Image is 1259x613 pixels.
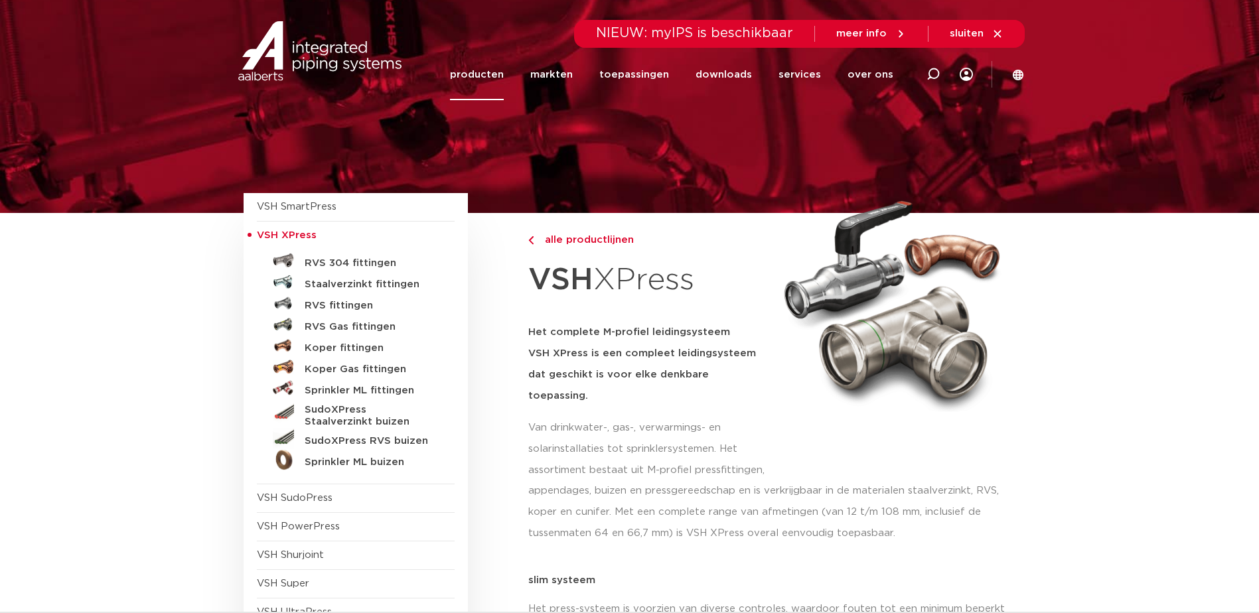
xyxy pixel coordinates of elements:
a: over ons [848,49,893,100]
h5: SudoXPress RVS buizen [305,435,436,447]
a: Sprinkler ML buizen [257,449,455,470]
h5: Sprinkler ML fittingen [305,385,436,397]
a: VSH PowerPress [257,521,340,531]
a: services [778,49,821,100]
span: VSH XPress [257,230,317,240]
a: sluiten [950,28,1003,40]
h5: RVS 304 fittingen [305,257,436,269]
h5: Sprinkler ML buizen [305,456,436,468]
h5: RVS fittingen [305,300,436,312]
a: Koper Gas fittingen [257,356,455,377]
nav: Menu [450,49,893,100]
h5: Koper fittingen [305,342,436,354]
span: sluiten [950,29,984,38]
a: VSH Super [257,579,309,588]
a: toepassingen [599,49,669,100]
strong: VSH [528,265,593,295]
a: Koper fittingen [257,335,455,356]
a: VSH Shurjoint [257,550,324,560]
a: downloads [696,49,752,100]
span: alle productlijnen [537,235,634,245]
h5: SudoXPress Staalverzinkt buizen [305,404,436,428]
h5: Staalverzinkt fittingen [305,279,436,291]
h5: Koper Gas fittingen [305,364,436,375]
p: appendages, buizen en pressgereedschap en is verkrijgbaar in de materialen staalverzinkt, RVS, ko... [528,480,1016,544]
a: Staalverzinkt fittingen [257,271,455,293]
a: SudoXPress RVS buizen [257,428,455,449]
img: chevron-right.svg [528,236,534,245]
h5: RVS Gas fittingen [305,321,436,333]
a: RVS Gas fittingen [257,314,455,335]
a: meer info [836,28,907,40]
a: markten [530,49,573,100]
span: NIEUW: myIPS is beschikbaar [596,27,793,40]
a: Sprinkler ML fittingen [257,377,455,399]
a: VSH SudoPress [257,493,333,503]
h5: Het complete M-profiel leidingsysteem VSH XPress is een compleet leidingsysteem dat geschikt is v... [528,322,769,407]
a: SudoXPress Staalverzinkt buizen [257,399,455,428]
a: RVS fittingen [257,293,455,314]
span: meer info [836,29,887,38]
a: producten [450,49,504,100]
p: Van drinkwater-, gas-, verwarmings- en solarinstallaties tot sprinklersystemen. Het assortiment b... [528,417,769,481]
p: slim systeem [528,575,1016,585]
a: alle productlijnen [528,232,769,248]
h1: XPress [528,255,769,306]
a: VSH SmartPress [257,202,336,212]
a: RVS 304 fittingen [257,250,455,271]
